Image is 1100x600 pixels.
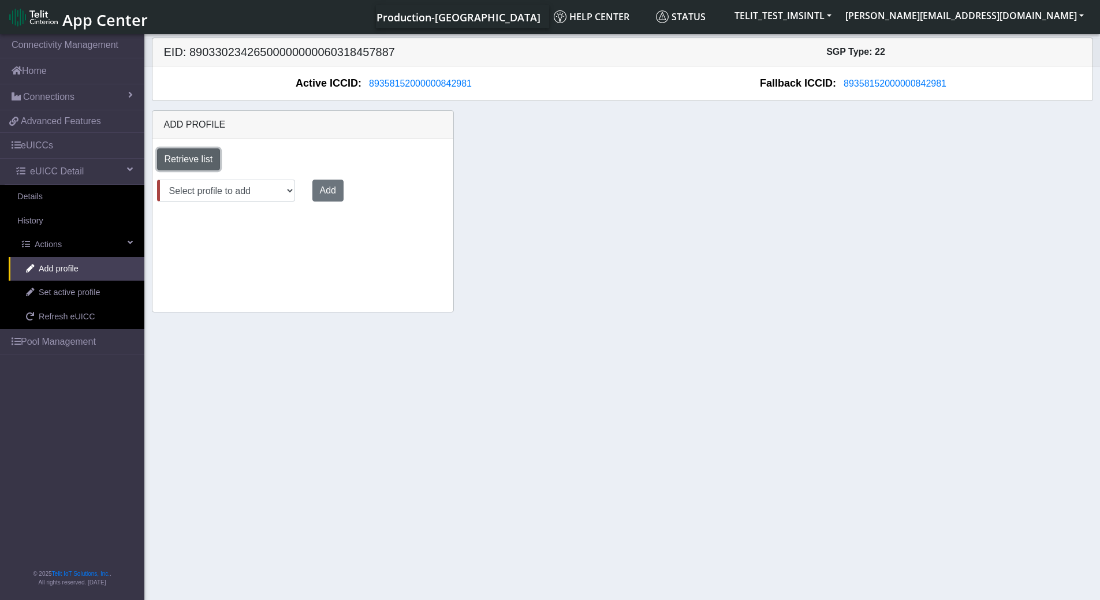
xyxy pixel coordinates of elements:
[376,5,540,28] a: Your current platform instance
[5,159,144,184] a: eUICC Detail
[164,120,226,129] span: Add profile
[361,76,479,91] button: 89358152000000842981
[651,5,728,28] a: Status
[21,114,101,128] span: Advanced Features
[52,571,110,577] a: Telit IoT Solutions, Inc.
[549,5,651,28] a: Help center
[9,305,144,329] a: Refresh eUICC
[296,76,361,91] span: Active ICCID:
[656,10,669,23] img: status.svg
[35,238,62,251] span: Actions
[376,10,540,24] span: Production-[GEOGRAPHIC_DATA]
[9,5,146,29] a: App Center
[39,263,79,275] span: Add profile
[5,233,144,257] a: Actions
[9,281,144,305] a: Set active profile
[39,286,100,299] span: Set active profile
[23,90,74,104] span: Connections
[155,45,622,59] h5: EID: 89033023426500000000060318457887
[838,5,1091,26] button: [PERSON_NAME][EMAIL_ADDRESS][DOMAIN_NAME]
[760,76,836,91] span: Fallback ICCID:
[728,5,838,26] button: TELIT_TEST_IMSINTL
[844,79,946,88] span: 89358152000000842981
[312,180,344,202] button: Add
[656,10,706,23] span: Status
[62,9,148,31] span: App Center
[39,311,95,323] span: Refresh eUICC
[836,76,954,91] button: 89358152000000842981
[554,10,566,23] img: knowledge.svg
[9,257,144,281] a: Add profile
[826,47,885,57] span: SGP Type: 22
[554,10,629,23] span: Help center
[30,165,84,178] span: eUICC Detail
[157,148,221,170] button: Retrieve list
[369,79,472,88] span: 89358152000000842981
[9,8,58,27] img: logo-telit-cinterion-gw-new.png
